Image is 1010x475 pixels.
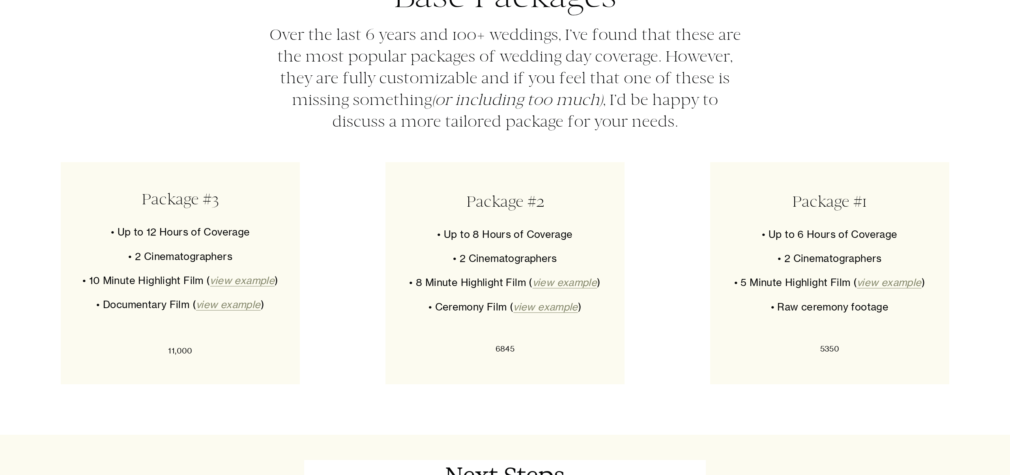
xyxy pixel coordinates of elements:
[400,298,610,316] p: • Ceremony Film ( )
[264,24,746,133] h4: Over the last 6 years and 100+ weddings, I’ve found that these are the most popular packages of w...
[400,191,610,213] h4: Package #2
[75,271,285,289] p: • 10 Minute Highlight Film ( )
[400,273,610,291] p: • 8 Minute Highlight Film ( )
[210,274,275,286] a: view example
[400,249,610,267] p: • 2 Cinematographers
[75,344,285,357] p: 11,000
[533,276,597,288] a: view example
[75,189,285,210] h4: Package #3
[432,90,603,109] em: (or including too much)
[724,298,935,316] p: • Raw ceremony footage
[513,301,578,313] a: view example
[857,276,922,288] a: view example
[724,249,935,267] p: • 2 Cinematographers
[196,298,261,310] a: view example
[75,223,285,241] p: • Up to 12 Hours of Coverage
[724,273,935,291] p: • 5 Minute Highlight Film ( )
[724,342,935,355] p: 5350
[75,247,285,265] p: • 2 Cinematographers
[724,191,935,213] h4: Package #1
[400,342,610,355] p: 6845
[724,225,935,243] p: • Up to 6 Hours of Coverage
[75,295,285,313] p: • Documentary Film ( )
[400,225,610,243] p: • Up to 8 Hours of Coverage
